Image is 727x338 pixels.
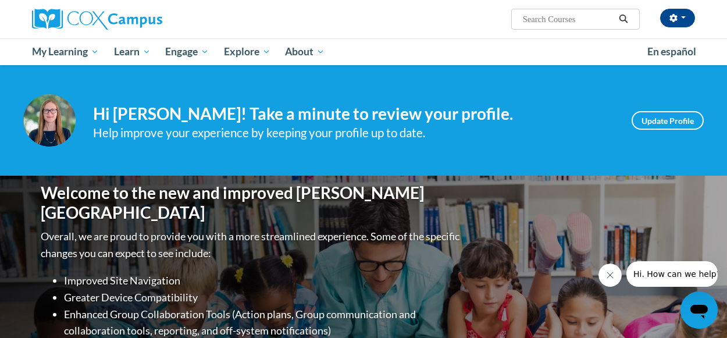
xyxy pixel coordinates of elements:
a: Cox Campus [32,9,241,30]
span: En español [647,45,696,58]
button: Account Settings [660,9,695,27]
p: Overall, we are proud to provide you with a more streamlined experience. Some of the specific cha... [41,228,462,262]
a: About [278,38,333,65]
span: Hi. How can we help? [7,8,94,17]
li: Improved Site Navigation [64,272,462,289]
a: En español [640,40,704,64]
input: Search Courses [522,12,615,26]
a: Engage [158,38,216,65]
span: My Learning [32,45,99,59]
a: My Learning [24,38,106,65]
iframe: Button to launch messaging window [680,291,718,329]
div: Help improve your experience by keeping your profile up to date. [93,123,614,143]
span: Engage [165,45,209,59]
span: About [285,45,325,59]
li: Greater Device Compatibility [64,289,462,306]
a: Learn [106,38,158,65]
div: Main menu [23,38,704,65]
span: Learn [114,45,151,59]
span: Explore [224,45,270,59]
a: Explore [216,38,278,65]
img: Profile Image [23,94,76,147]
button: Search [615,12,632,26]
img: Cox Campus [32,9,162,30]
h4: Hi [PERSON_NAME]! Take a minute to review your profile. [93,104,614,124]
iframe: Message from company [626,261,718,287]
a: Update Profile [632,111,704,130]
h1: Welcome to the new and improved [PERSON_NAME][GEOGRAPHIC_DATA] [41,183,462,222]
iframe: Close message [598,264,622,287]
